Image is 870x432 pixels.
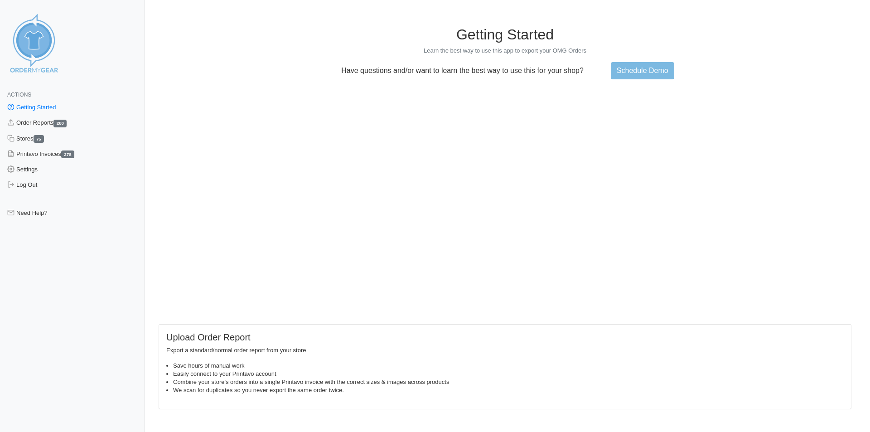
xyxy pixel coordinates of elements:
[159,47,851,55] p: Learn the best way to use this app to export your OMG Orders
[34,135,44,143] span: 75
[159,26,851,43] h1: Getting Started
[336,67,589,75] p: Have questions and/or want to learn the best way to use this for your shop?
[173,378,844,386] li: Combine your store's orders into a single Printavo invoice with the correct sizes & images across...
[7,92,31,98] span: Actions
[173,370,844,378] li: Easily connect to your Printavo account
[173,362,844,370] li: Save hours of manual work
[61,150,74,158] span: 278
[166,332,844,343] h5: Upload Order Report
[173,386,844,394] li: We scan for duplicates so you never export the same order twice.
[166,346,844,354] p: Export a standard/normal order report from your store
[611,62,674,79] a: Schedule Demo
[53,120,67,127] span: 280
